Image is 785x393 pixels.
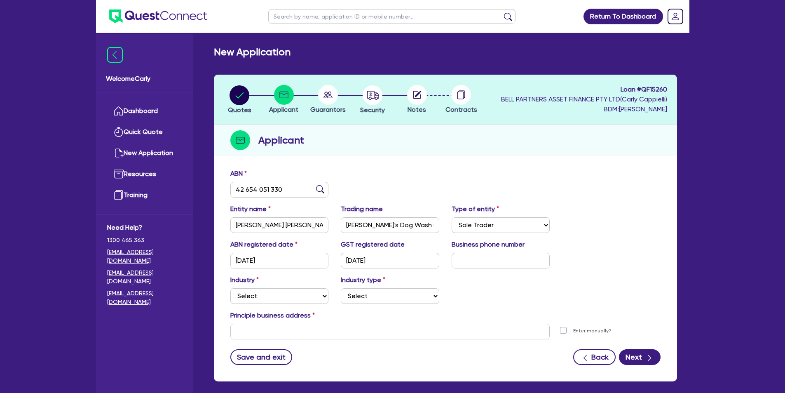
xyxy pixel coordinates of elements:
span: Loan # QF15260 [501,85,667,94]
img: abn-lookup icon [316,185,324,193]
span: 1300 465 363 [107,236,182,245]
span: Notes [408,106,426,113]
span: Applicant [269,106,298,113]
button: Security [360,85,385,115]
a: Dashboard [107,101,182,122]
img: quick-quote [114,127,124,137]
a: [EMAIL_ADDRESS][DOMAIN_NAME] [107,289,182,306]
img: training [114,190,124,200]
img: step-icon [230,130,250,150]
label: Principle business address [230,311,315,320]
input: Search by name, application ID or mobile number... [268,9,516,24]
input: DD / MM / YYYY [230,253,329,268]
label: Entity name [230,204,271,214]
button: Save and exit [230,349,293,365]
label: Type of entity [452,204,499,214]
span: Need Help? [107,223,182,233]
label: Enter manually? [573,327,611,335]
button: Next [619,349,661,365]
a: Dropdown toggle [665,6,686,27]
img: resources [114,169,124,179]
img: quest-connect-logo-blue [109,9,207,23]
a: Resources [107,164,182,185]
label: ABN [230,169,247,179]
span: Quotes [228,106,251,114]
a: Quick Quote [107,122,182,143]
a: Training [107,185,182,206]
label: Trading name [341,204,383,214]
a: New Application [107,143,182,164]
span: Welcome Carly [106,74,183,84]
label: Industry [230,275,259,285]
button: Back [573,349,616,365]
img: icon-menu-close [107,47,123,63]
label: GST registered date [341,240,405,249]
input: DD / MM / YYYY [341,253,439,268]
label: ABN registered date [230,240,298,249]
span: BDM: [PERSON_NAME] [501,104,667,114]
label: Industry type [341,275,385,285]
a: [EMAIL_ADDRESS][DOMAIN_NAME] [107,248,182,265]
span: Guarantors [310,106,346,113]
button: Quotes [227,85,252,115]
label: Business phone number [452,240,525,249]
h2: Applicant [258,133,304,148]
img: new-application [114,148,124,158]
a: Return To Dashboard [583,9,663,24]
span: BELL PARTNERS ASSET FINANCE PTY LTD ( Carly Cappielli ) [501,95,667,103]
h2: New Application [214,46,291,58]
a: [EMAIL_ADDRESS][DOMAIN_NAME] [107,268,182,286]
span: Contracts [445,106,477,113]
span: Security [360,106,385,114]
